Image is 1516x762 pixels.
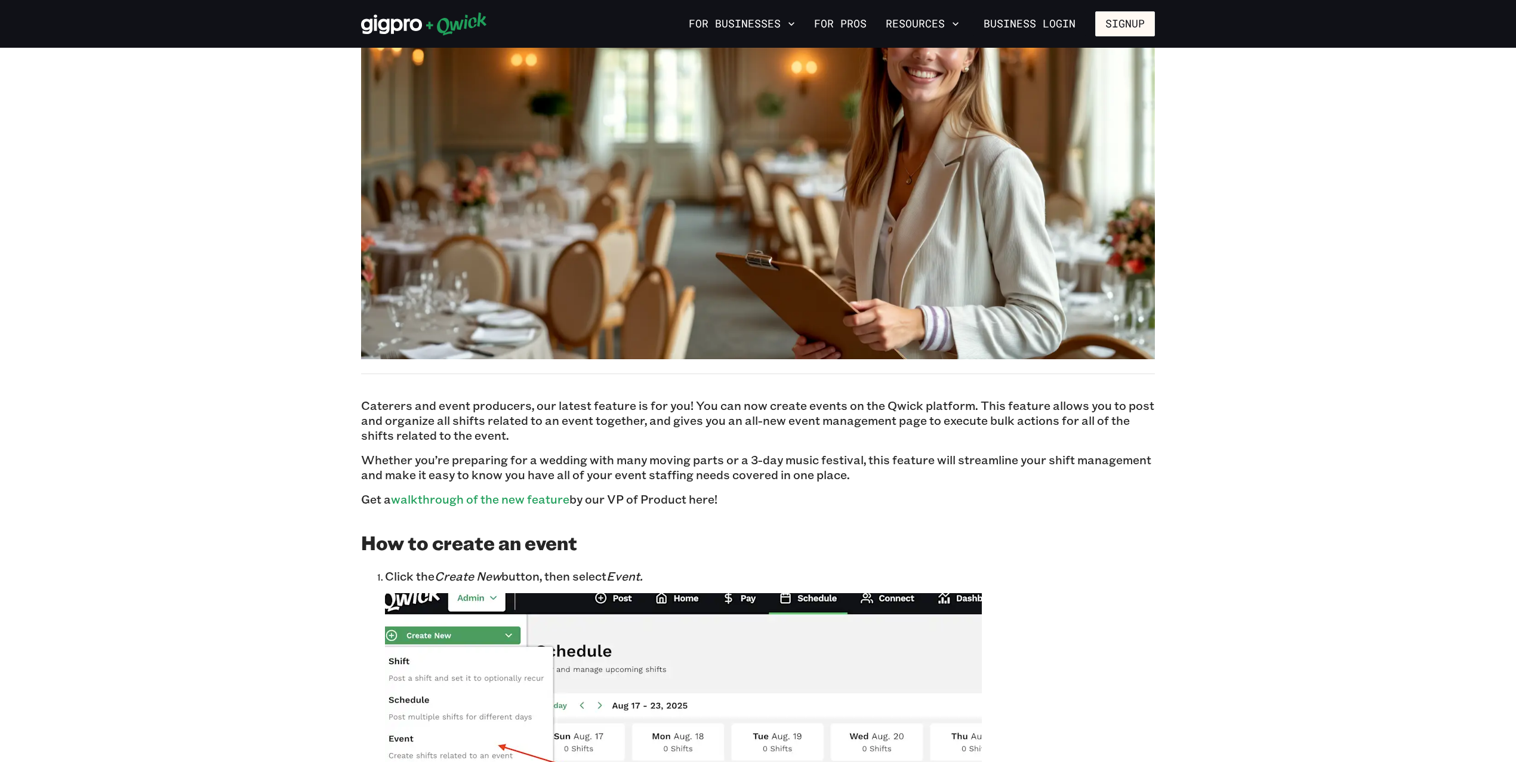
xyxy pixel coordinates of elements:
[391,491,569,507] a: walkthrough of the new feature
[881,14,964,34] button: Resources
[385,569,1155,584] p: Click the button, then select
[606,568,643,584] i: Event.
[973,11,1086,36] a: Business Login
[361,398,1155,443] p: Caterers and event producers, our latest feature is for you! You can now create events on the Qwi...
[684,14,800,34] button: For Businesses
[809,14,871,34] a: For Pros
[1095,11,1155,36] button: Signup
[361,530,577,555] b: How to create an event
[435,568,501,584] i: Create New
[361,452,1155,482] p: Whether you’re preparing for a wedding with many moving parts or a 3-day music festival, this fea...
[361,492,1155,507] p: Get a by our VP of Product here!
